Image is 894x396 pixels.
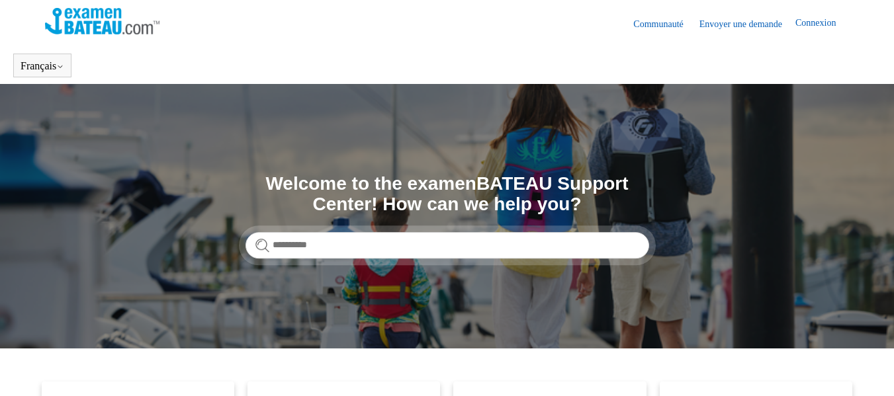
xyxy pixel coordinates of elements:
[21,60,64,72] button: Français
[633,17,696,31] a: Communauté
[699,17,795,31] a: Envoyer une demande
[246,174,649,215] h1: Welcome to the examenBATEAU Support Center! How can we help you?
[795,16,849,32] a: Connexion
[45,8,159,34] img: Page d’accueil du Centre d’aide Examen Bateau
[246,232,649,258] input: Rechercher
